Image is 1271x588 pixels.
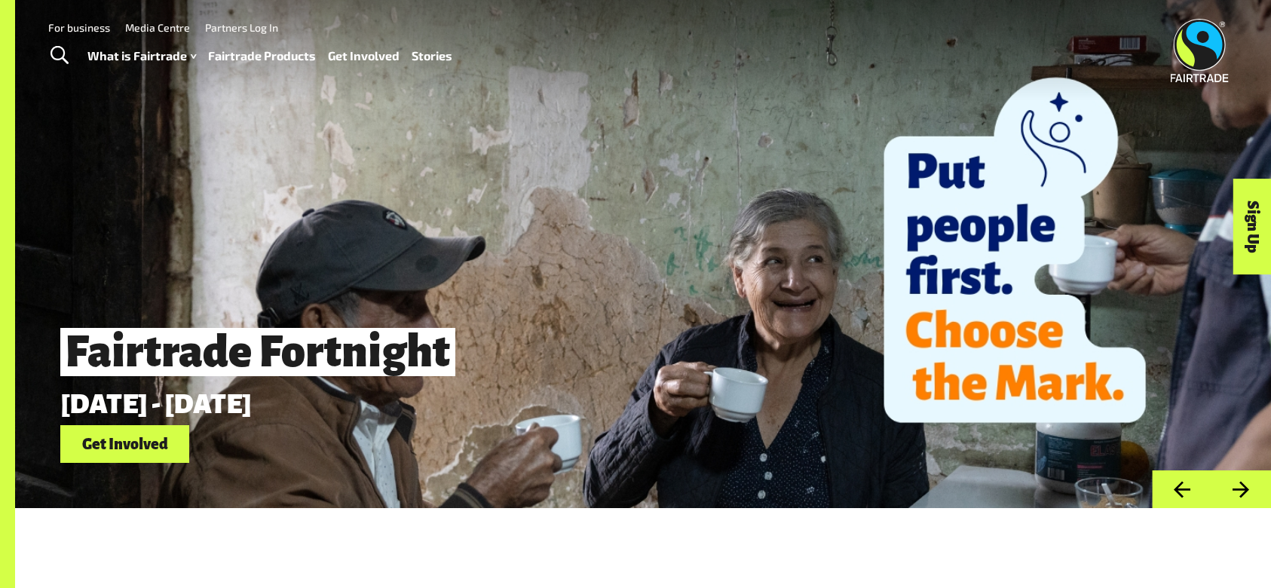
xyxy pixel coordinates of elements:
a: Media Centre [125,21,190,34]
p: [DATE] - [DATE] [60,389,1029,419]
img: Fairtrade Australia New Zealand logo [1171,19,1229,82]
button: Previous [1152,470,1211,509]
a: Fairtrade Products [208,45,316,67]
a: Get Involved [328,45,400,67]
a: For business [48,21,110,34]
button: Next [1211,470,1271,509]
span: Fairtrade Fortnight [60,328,455,376]
a: Partners Log In [205,21,278,34]
a: Toggle Search [41,37,78,75]
a: Get Involved [60,425,189,464]
a: Stories [412,45,452,67]
a: What is Fairtrade [87,45,196,67]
